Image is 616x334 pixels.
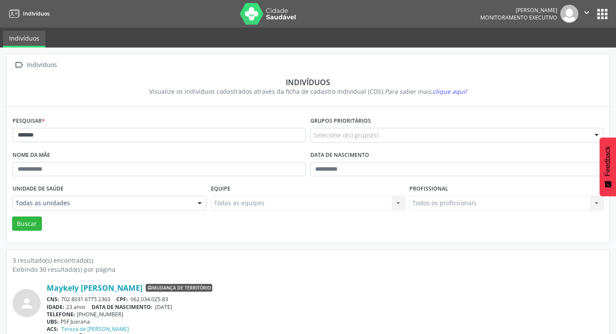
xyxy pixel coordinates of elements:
[409,182,448,196] label: Profissional
[560,5,578,23] img: img
[47,318,603,325] div: PSF Juerana
[13,59,58,71] a:  Indivíduos
[47,311,603,318] div: [PHONE_NUMBER]
[480,6,557,14] div: [PERSON_NAME]
[211,182,230,196] label: Equipe
[13,59,25,71] i: 
[92,303,153,311] span: DATA DE NASCIMENTO:
[146,284,212,292] span: Mudança de território
[116,296,128,303] span: CPF:
[604,146,612,176] span: Feedback
[13,265,603,274] div: Exibindo 30 resultado(s) por página
[47,325,58,333] span: ACS:
[595,6,610,22] button: apps
[578,5,595,23] button: 
[47,318,59,325] span: UBS:
[6,6,50,21] a: Indivíduos
[47,303,603,311] div: 23 anos
[47,303,64,311] span: IDADE:
[480,14,557,21] span: Monitoramento Executivo
[13,115,45,128] label: Pesquisar
[385,87,467,95] i: Para saber mais,
[12,216,42,231] button: Buscar
[13,256,603,265] div: 3 resultado(s) encontrado(s)
[600,137,616,196] button: Feedback - Mostrar pesquisa
[16,199,189,207] span: Todas as unidades
[13,149,50,162] label: Nome da mãe
[23,10,50,17] span: Indivíduos
[3,31,45,48] a: Indivíduos
[310,149,369,162] label: Data de nascimento
[155,303,172,311] span: [DATE]
[313,130,378,140] span: Selecione o(s) grupo(s)
[25,59,58,71] div: Indivíduos
[19,87,597,96] div: Visualize os indivíduos cadastrados através da ficha de cadastro individual (CDS).
[47,296,59,303] span: CNS:
[433,87,467,95] span: clique aqui!
[582,8,591,17] i: 
[47,283,143,293] a: Maykely [PERSON_NAME]
[47,311,75,318] span: TELEFONE:
[310,115,371,128] label: Grupos prioritários
[13,182,64,196] label: Unidade de saúde
[61,325,129,333] a: Tereza de [PERSON_NAME]
[47,296,603,303] div: 702 8031 6775 2363
[19,77,597,87] div: Indivíduos
[131,296,168,303] span: 062.034.025-83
